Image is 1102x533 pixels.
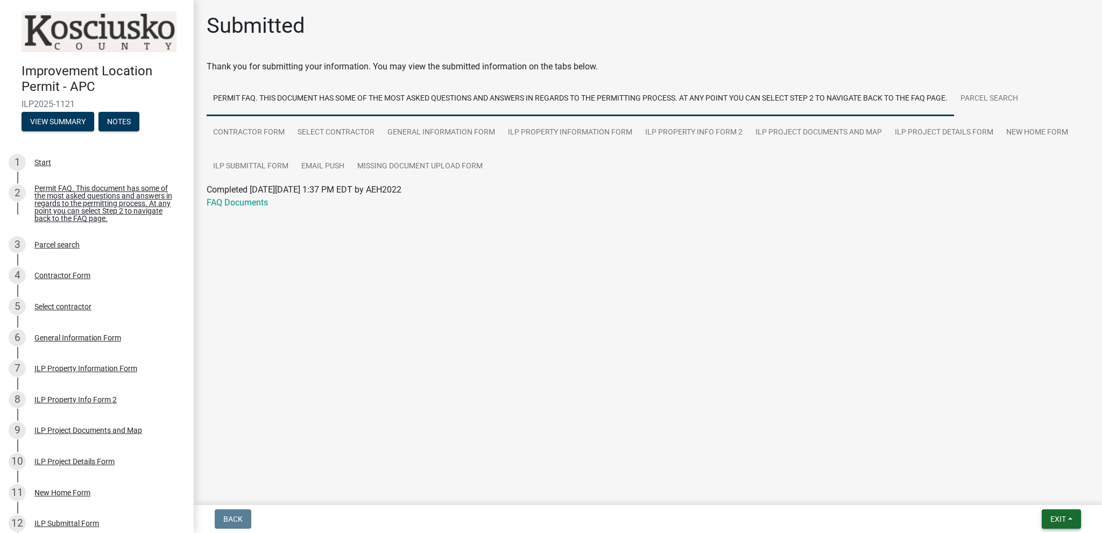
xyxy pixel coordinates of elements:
div: 10 [9,453,26,470]
span: ILP2025-1121 [22,99,172,109]
div: ILP Property Information Form [34,365,137,372]
button: Back [215,509,251,529]
h1: Submitted [207,13,305,39]
div: 3 [9,236,26,253]
a: ILP Property Info Form 2 [639,116,749,150]
div: 7 [9,360,26,377]
a: Email Push [295,150,351,184]
div: Permit FAQ. This document has some of the most asked questions and answers in regards to the perm... [34,184,176,222]
div: 9 [9,422,26,439]
div: Start [34,159,51,166]
a: ILP Project Documents and Map [749,116,888,150]
div: 8 [9,391,26,408]
wm-modal-confirm: Summary [22,118,94,126]
a: ILP Property Information Form [501,116,639,150]
div: Thank you for submitting your information. You may view the submitted information on the tabs below. [207,60,1089,73]
div: ILP Project Details Form [34,458,115,465]
a: Missing Document Upload Form [351,150,489,184]
button: Notes [98,112,139,131]
div: 11 [9,484,26,501]
div: ILP Property Info Form 2 [34,396,117,403]
div: Parcel search [34,241,80,248]
div: ILP Submittal Form [34,520,99,527]
div: 5 [9,298,26,315]
div: Contractor Form [34,272,90,279]
div: ILP Project Documents and Map [34,427,142,434]
a: Contractor Form [207,116,291,150]
a: Parcel search [954,82,1025,116]
a: New Home Form [1000,116,1075,150]
span: Completed [DATE][DATE] 1:37 PM EDT by AEH2022 [207,184,401,195]
div: 4 [9,267,26,284]
div: 2 [9,184,26,202]
div: New Home Form [34,489,90,496]
wm-modal-confirm: Notes [98,118,139,126]
a: ILP Project Details Form [888,116,1000,150]
span: Back [223,515,243,523]
div: 1 [9,154,26,171]
div: General Information Form [34,334,121,342]
div: Select contractor [34,303,91,310]
a: Permit FAQ. This document has some of the most asked questions and answers in regards to the perm... [207,82,954,116]
h4: Improvement Location Permit - APC [22,63,185,95]
a: ILP Submittal Form [207,150,295,184]
img: Kosciusko County, Indiana [22,11,176,52]
div: 6 [9,329,26,346]
a: General Information Form [381,116,501,150]
a: Select contractor [291,116,381,150]
a: FAQ Documents [207,197,268,208]
button: Exit [1042,509,1081,529]
button: View Summary [22,112,94,131]
div: 12 [9,515,26,532]
span: Exit [1050,515,1066,523]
